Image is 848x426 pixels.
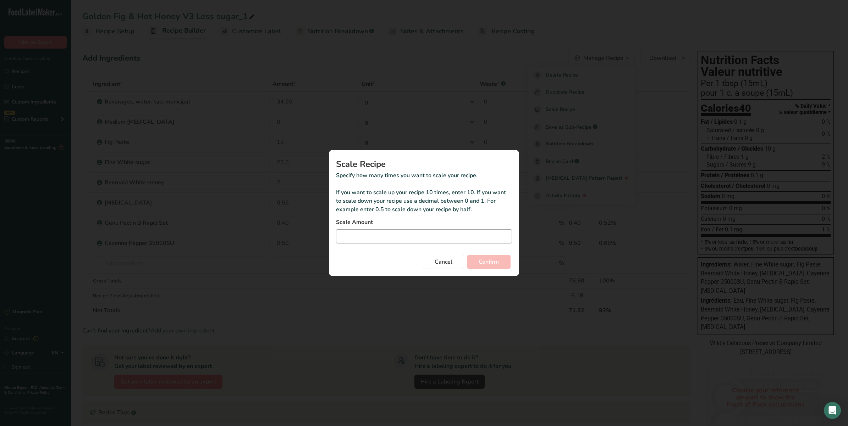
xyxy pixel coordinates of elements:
[336,160,512,168] h1: Scale Recipe
[336,171,512,214] p: Specify how many times you want to scale your recipe. If you want to scale up your recipe 10 time...
[336,218,373,226] span: Scale Amount
[467,255,511,269] button: Confirm
[435,258,452,266] span: Cancel
[824,402,841,419] div: Open Intercom Messenger
[423,255,464,269] button: Cancel
[479,258,499,266] span: Confirm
